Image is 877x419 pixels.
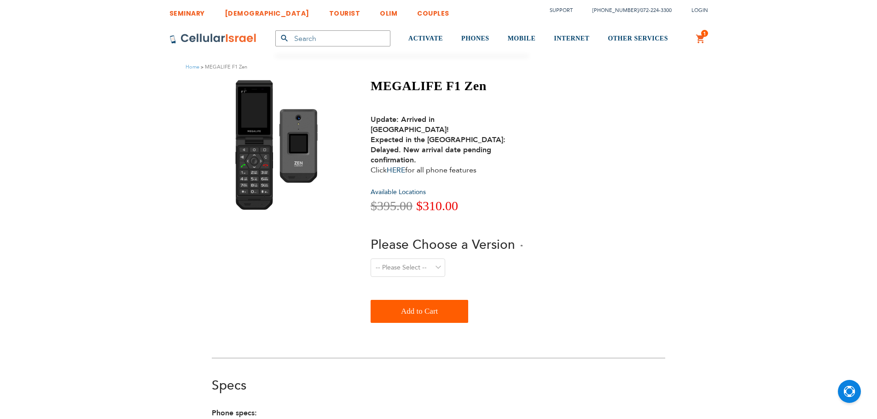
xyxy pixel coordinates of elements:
[371,78,523,94] h1: MEGALIFE F1 Zen
[401,302,438,321] span: Add to Cart
[212,408,257,418] strong: Phone specs:
[703,30,706,37] span: 1
[275,30,390,46] input: Search
[554,35,589,42] span: INTERNET
[608,22,668,56] a: OTHER SERVICES
[225,2,309,19] a: [DEMOGRAPHIC_DATA]
[640,7,672,14] a: 072-224-3300
[371,199,412,213] span: $395.00
[408,35,443,42] span: ACTIVATE
[583,4,672,17] li: /
[228,78,329,212] img: MEGALIFE F1 Zen
[592,7,639,14] a: [PHONE_NUMBER]
[371,115,505,165] strong: Update: Arrived in [GEOGRAPHIC_DATA]! Expected in the [GEOGRAPHIC_DATA]: Delayed. New arrival dat...
[186,63,199,70] a: Home
[508,35,536,42] span: MOBILE
[461,35,489,42] span: PHONES
[169,33,257,44] img: Cellular Israel Logo
[608,35,668,42] span: OTHER SERVICES
[461,22,489,56] a: PHONES
[329,2,360,19] a: TOURIST
[550,7,573,14] a: Support
[387,165,405,175] a: HERE
[371,300,468,323] button: Add to Cart
[371,104,513,175] div: Click for all phone features
[199,63,247,71] li: MEGALIFE F1 Zen
[416,199,458,213] span: $310.00
[554,22,589,56] a: INTERNET
[408,22,443,56] a: ACTIVATE
[508,22,536,56] a: MOBILE
[371,188,426,196] a: Available Locations
[371,236,515,253] span: Please Choose a Version
[169,2,205,19] a: SEMINARY
[417,2,449,19] a: COUPLES
[696,34,706,45] a: 1
[212,377,246,394] a: Specs
[380,2,397,19] a: OLIM
[691,7,708,14] span: Login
